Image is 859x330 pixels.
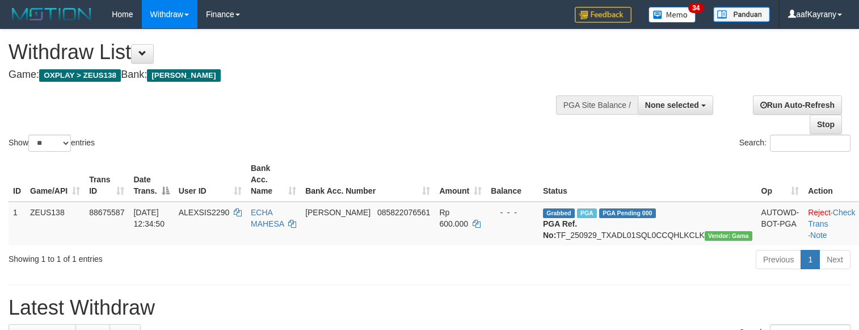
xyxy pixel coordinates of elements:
[808,208,831,217] a: Reject
[770,135,850,152] input: Search:
[89,208,124,217] span: 88675587
[26,202,85,245] td: ZEUS138
[819,250,850,269] a: Next
[543,208,575,218] span: Grabbed
[808,208,855,228] a: Check Trans
[801,250,820,269] a: 1
[577,208,597,218] span: Marked by aafpengsreynich
[9,41,561,64] h1: Withdraw List
[9,296,850,319] h1: Latest Withdraw
[251,208,284,228] a: ECHA MAHESA
[147,69,220,82] span: [PERSON_NAME]
[538,158,757,202] th: Status
[9,202,26,245] td: 1
[9,69,561,81] h4: Game: Bank:
[705,231,752,241] span: Vendor URL: https://trx31.1velocity.biz
[739,135,850,152] label: Search:
[9,6,95,23] img: MOTION_logo.png
[435,158,486,202] th: Amount: activate to sort column ascending
[301,158,435,202] th: Bank Acc. Number: activate to sort column ascending
[9,135,95,152] label: Show entries
[757,202,804,245] td: AUTOWD-BOT-PGA
[26,158,85,202] th: Game/API: activate to sort column ascending
[810,231,827,240] a: Note
[486,158,538,202] th: Balance
[810,115,842,134] a: Stop
[129,158,174,202] th: Date Trans.: activate to sort column descending
[28,135,71,152] select: Showentries
[305,208,370,217] span: [PERSON_NAME]
[174,158,246,202] th: User ID: activate to sort column ascending
[575,7,631,23] img: Feedback.jpg
[439,208,468,228] span: Rp 600.000
[543,219,577,240] b: PGA Ref. No:
[753,95,842,115] a: Run Auto-Refresh
[599,208,656,218] span: PGA Pending
[713,7,770,22] img: panduan.png
[645,101,699,110] span: None selected
[85,158,129,202] th: Trans ID: activate to sort column ascending
[638,95,713,115] button: None selected
[9,158,26,202] th: ID
[377,208,430,217] span: Copy 085822076561 to clipboard
[757,158,804,202] th: Op: activate to sort column ascending
[491,207,534,218] div: - - -
[756,250,801,269] a: Previous
[246,158,301,202] th: Bank Acc. Name: activate to sort column ascending
[179,208,230,217] span: ALEXSIS2290
[538,202,757,245] td: TF_250929_TXADL01SQL0CCQHLKCLK
[133,208,165,228] span: [DATE] 12:34:50
[9,249,350,265] div: Showing 1 to 1 of 1 entries
[649,7,696,23] img: Button%20Memo.svg
[688,3,704,13] span: 34
[39,69,121,82] span: OXPLAY > ZEUS138
[556,95,638,115] div: PGA Site Balance /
